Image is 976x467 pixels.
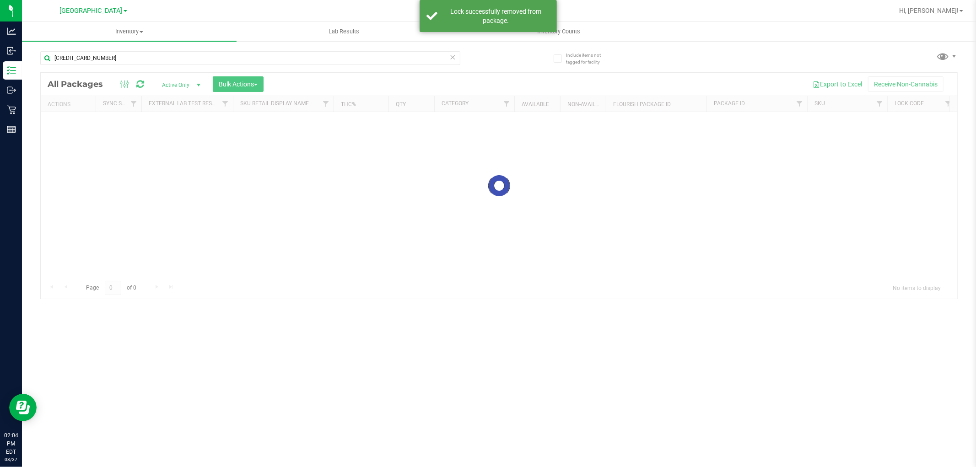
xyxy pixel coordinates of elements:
[22,27,237,36] span: Inventory
[451,22,666,41] a: Inventory Counts
[7,66,16,75] inline-svg: Inventory
[525,27,593,36] span: Inventory Counts
[9,394,37,421] iframe: Resource center
[7,27,16,36] inline-svg: Analytics
[237,22,451,41] a: Lab Results
[7,125,16,134] inline-svg: Reports
[442,7,550,25] div: Lock successfully removed from package.
[7,46,16,55] inline-svg: Inbound
[7,105,16,114] inline-svg: Retail
[22,22,237,41] a: Inventory
[4,456,18,463] p: 08/27
[40,51,460,65] input: Search Package ID, Item Name, SKU, Lot or Part Number...
[60,7,123,15] span: [GEOGRAPHIC_DATA]
[566,52,612,65] span: Include items not tagged for facility
[7,86,16,95] inline-svg: Outbound
[899,7,959,14] span: Hi, [PERSON_NAME]!
[316,27,372,36] span: Lab Results
[450,51,456,63] span: Clear
[4,431,18,456] p: 02:04 PM EDT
